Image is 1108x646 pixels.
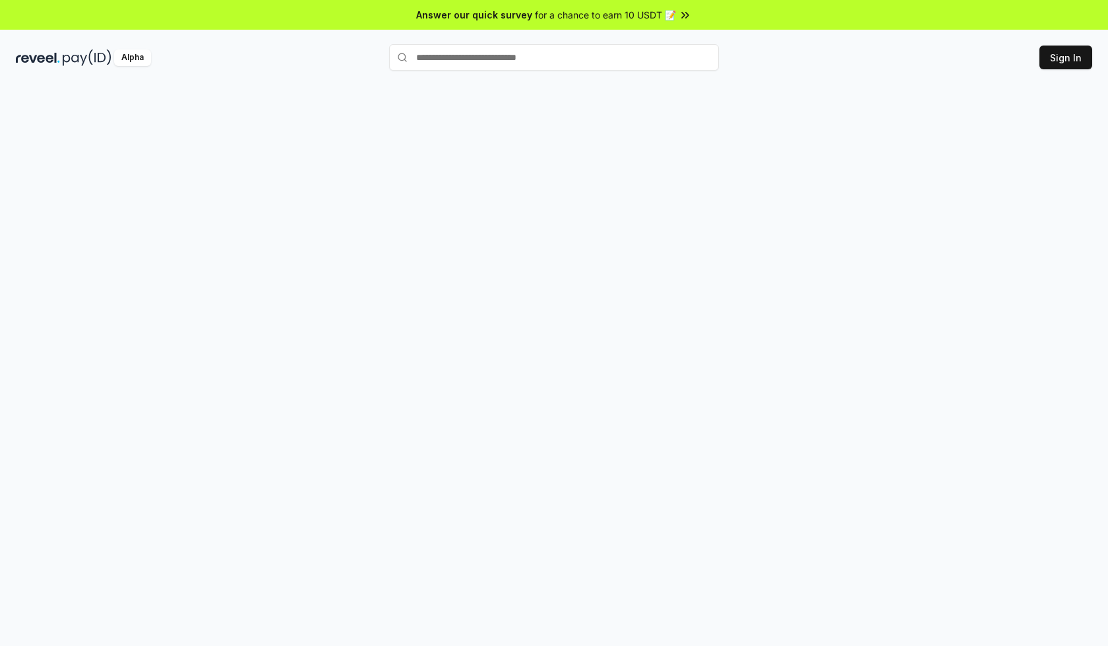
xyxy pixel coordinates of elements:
[63,49,111,66] img: pay_id
[114,49,151,66] div: Alpha
[416,8,532,22] span: Answer our quick survey
[1039,46,1092,69] button: Sign In
[16,49,60,66] img: reveel_dark
[535,8,676,22] span: for a chance to earn 10 USDT 📝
